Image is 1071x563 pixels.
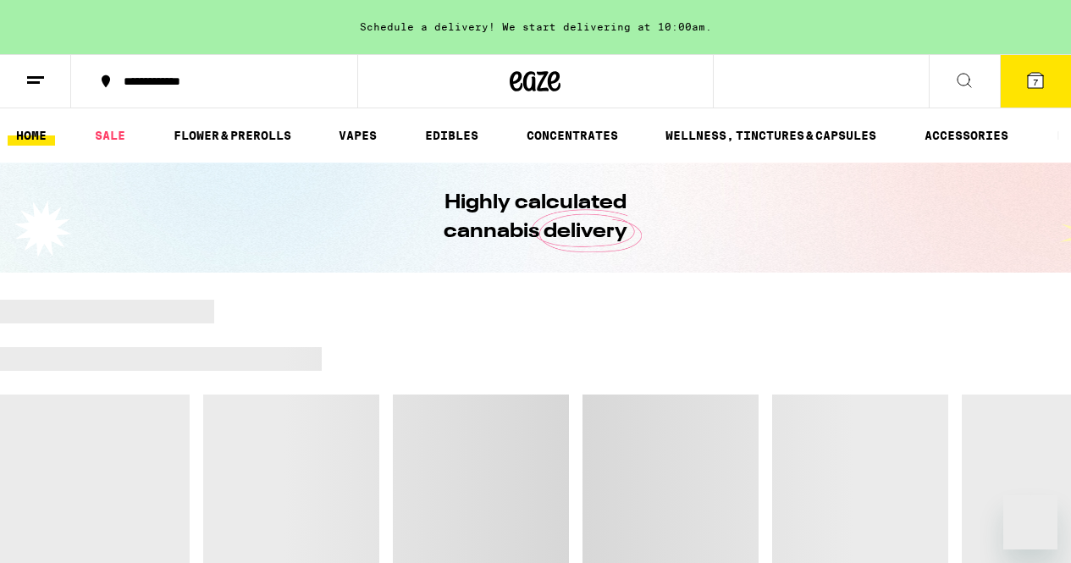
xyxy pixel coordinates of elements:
[1033,77,1038,87] span: 7
[86,125,134,146] a: SALE
[1000,55,1071,108] button: 7
[165,125,300,146] a: FLOWER & PREROLLS
[518,125,627,146] a: CONCENTRATES
[396,189,676,246] h1: Highly calculated cannabis delivery
[8,125,55,146] a: HOME
[657,125,885,146] a: WELLNESS, TINCTURES & CAPSULES
[1003,495,1057,549] iframe: Button to launch messaging window
[417,125,487,146] a: EDIBLES
[916,125,1017,146] a: ACCESSORIES
[330,125,385,146] a: VAPES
